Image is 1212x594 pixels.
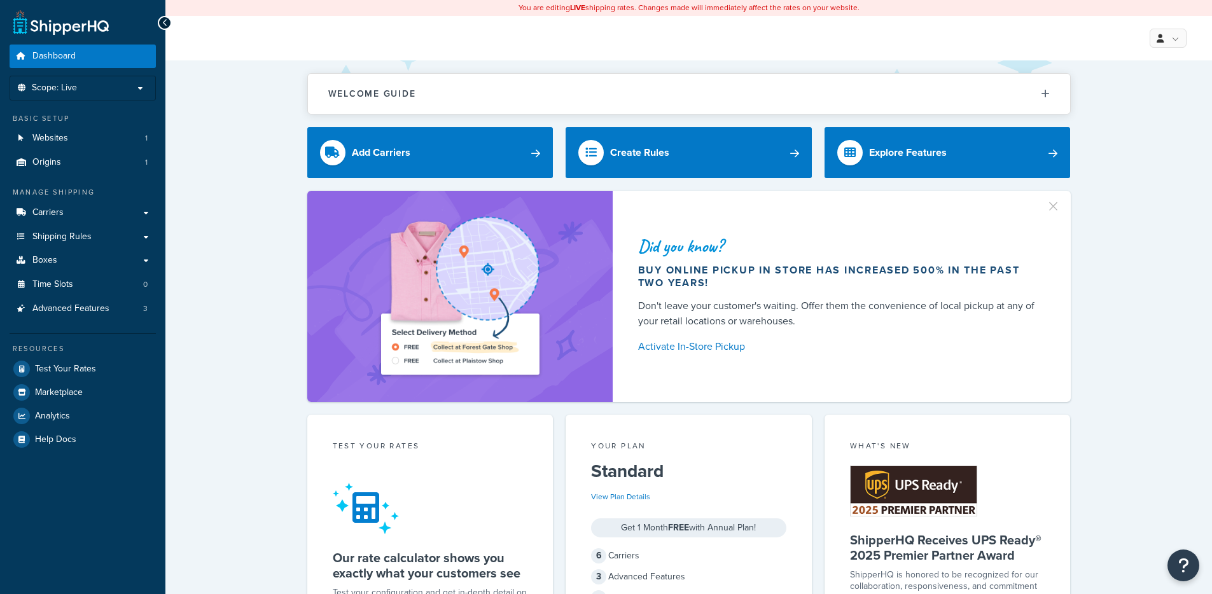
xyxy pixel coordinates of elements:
li: Origins [10,151,156,174]
span: 0 [143,279,148,290]
a: Activate In-Store Pickup [638,338,1040,356]
div: Test your rates [333,440,528,455]
a: Analytics [10,404,156,427]
h5: Our rate calculator shows you exactly what your customers see [333,550,528,581]
span: 6 [591,548,606,563]
li: Advanced Features [10,297,156,321]
a: Dashboard [10,45,156,68]
a: Advanced Features3 [10,297,156,321]
div: Manage Shipping [10,187,156,198]
span: Shipping Rules [32,231,92,242]
span: Analytics [35,411,70,422]
div: Buy online pickup in store has increased 500% in the past two years! [638,264,1040,289]
a: View Plan Details [591,491,650,502]
li: Time Slots [10,273,156,296]
a: Time Slots0 [10,273,156,296]
a: Shipping Rules [10,225,156,249]
a: Add Carriers [307,127,554,178]
a: Create Rules [566,127,812,178]
a: Explore Features [825,127,1071,178]
b: LIVE [570,2,585,13]
span: 1 [145,133,148,144]
span: Marketplace [35,387,83,398]
span: Scope: Live [32,83,77,93]
button: Open Resource Center [1167,549,1199,581]
a: Test Your Rates [10,357,156,380]
span: 3 [143,303,148,314]
span: Test Your Rates [35,364,96,375]
span: Websites [32,133,68,144]
img: ad-shirt-map-b0359fc47e01cab431d101c4b569394f6a03f54285957d908178d52f29eb9668.png [345,210,575,383]
a: Websites1 [10,127,156,150]
div: Don't leave your customer's waiting. Offer them the convenience of local pickup at any of your re... [638,298,1040,329]
span: Origins [32,157,61,168]
a: Carriers [10,201,156,224]
span: 3 [591,569,606,584]
div: Get 1 Month with Annual Plan! [591,518,786,537]
div: Advanced Features [591,568,786,586]
h5: Standard [591,461,786,481]
a: Origins1 [10,151,156,174]
a: Boxes [10,249,156,272]
span: Boxes [32,255,57,266]
span: Help Docs [35,434,76,445]
strong: FREE [668,521,689,534]
a: Help Docs [10,428,156,451]
div: Create Rules [610,144,669,162]
div: What's New [850,440,1045,455]
a: Marketplace [10,381,156,404]
li: Websites [10,127,156,150]
span: Dashboard [32,51,76,62]
span: Carriers [32,207,64,218]
span: Time Slots [32,279,73,290]
button: Welcome Guide [308,74,1070,114]
div: Resources [10,343,156,354]
div: Your Plan [591,440,786,455]
div: Carriers [591,547,786,565]
div: Add Carriers [352,144,410,162]
h2: Welcome Guide [328,89,416,99]
span: Advanced Features [32,303,109,314]
div: Basic Setup [10,113,156,124]
h5: ShipperHQ Receives UPS Ready® 2025 Premier Partner Award [850,532,1045,563]
div: Did you know? [638,237,1040,255]
span: 1 [145,157,148,168]
div: Explore Features [869,144,947,162]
